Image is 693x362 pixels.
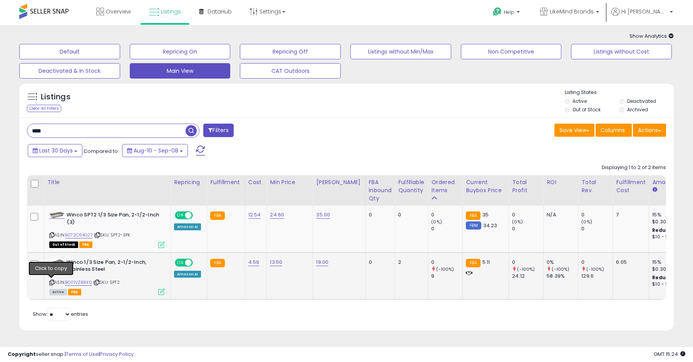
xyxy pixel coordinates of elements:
[248,178,264,186] div: Cost
[431,178,459,194] div: Ordered Items
[93,279,120,285] span: | SKU: SPT2
[512,178,540,194] div: Total Profit
[67,259,160,275] b: Winco 1/3 Size Pan, 2-1/2-Inch, Stainless Steel
[492,7,502,17] i: Get Help
[466,211,480,220] small: FBA
[572,98,587,104] label: Active
[8,350,36,358] strong: Copyright
[174,178,204,186] div: Repricing
[571,44,672,59] button: Listings without Cost
[19,63,120,79] button: Deactivated & In Stock
[28,144,82,157] button: Last 30 Days
[512,211,543,218] div: 0
[192,259,204,266] span: OFF
[512,219,523,225] small: (0%)
[581,178,609,194] div: Total Rev.
[248,211,261,219] a: 12.54
[554,124,594,137] button: Save View
[627,98,656,104] label: Deactivated
[504,9,514,15] span: Help
[431,259,462,266] div: 0
[19,44,120,59] button: Default
[67,211,160,228] b: Winco SPT2 1/3 Size Pan, 2-1/2-Inch (3)
[134,147,178,154] span: Aug-10 - Sep-08
[627,106,648,113] label: Archived
[431,211,462,218] div: 0
[398,211,422,218] div: 0
[176,212,185,219] span: ON
[547,273,578,280] div: 58.39%
[461,44,562,59] button: Non Competitive
[49,212,65,218] img: 31vK0ymBPjL._SL40_.jpg
[483,222,497,229] span: 34.23
[106,8,131,15] span: Overview
[203,124,233,137] button: Filters
[174,223,201,230] div: Amazon AI
[79,241,92,248] span: FBA
[130,44,231,59] button: Repricing On
[192,212,204,219] span: OFF
[49,211,165,247] div: ASIN:
[550,8,594,15] span: LikeMind Brands
[27,105,61,112] div: Clear All Filters
[369,259,389,266] div: 0
[512,225,543,232] div: 0
[547,178,575,186] div: ROI
[596,124,632,137] button: Columns
[8,351,134,358] div: seller snap | |
[316,211,330,219] a: 35.00
[652,186,657,193] small: Amazon Fees.
[33,310,88,318] span: Show: entries
[65,279,92,286] a: B001VZ8RX0
[581,219,592,225] small: (0%)
[66,350,99,358] a: Terms of Use
[316,178,362,186] div: [PERSON_NAME]
[601,126,625,134] span: Columns
[616,178,646,194] div: Fulfillment Cost
[316,258,328,266] a: 19.00
[654,350,685,358] span: 2025-10-9 15:24 GMT
[41,92,70,102] h5: Listings
[350,44,451,59] button: Listings without Min/Max
[633,124,666,137] button: Actions
[547,259,578,266] div: 0%
[482,211,489,218] span: 35
[240,44,341,59] button: Repricing Off
[398,178,425,194] div: Fulfillable Quantity
[208,8,232,15] span: DataHub
[161,8,181,15] span: Listings
[270,178,310,186] div: Min Price
[629,32,674,40] span: Show Analytics
[84,147,119,155] span: Compared to:
[122,144,188,157] button: Aug-10 - Sep-08
[512,273,543,280] div: 24.12
[581,259,613,266] div: 0
[47,178,167,186] div: Title
[581,211,613,218] div: 0
[240,63,341,79] button: CAT Outdoors
[398,259,422,266] div: 2
[621,8,668,15] span: Hi [PERSON_NAME]
[210,178,241,186] div: Fulfillment
[100,350,134,358] a: Privacy Policy
[68,289,81,295] span: FBA
[94,232,131,238] span: | SKU: SPT2-3PK
[565,89,673,96] p: Listing States:
[616,259,643,266] div: 6.05
[552,266,569,272] small: (-100%)
[270,211,284,219] a: 24.60
[174,271,201,278] div: Amazon AI
[49,259,65,267] img: 31pccrn0bwL._SL40_.jpg
[436,266,454,272] small: (-100%)
[210,259,224,267] small: FBA
[65,232,93,238] a: B072C64G27
[369,211,389,218] div: 0
[611,8,673,25] a: Hi [PERSON_NAME]
[39,147,73,154] span: Last 30 Days
[466,221,481,230] small: FBM
[176,259,185,266] span: ON
[466,178,506,194] div: Current Buybox Price
[210,211,224,220] small: FBA
[602,164,666,171] div: Displaying 1 to 2 of 2 items
[369,178,392,203] div: FBA inbound Qty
